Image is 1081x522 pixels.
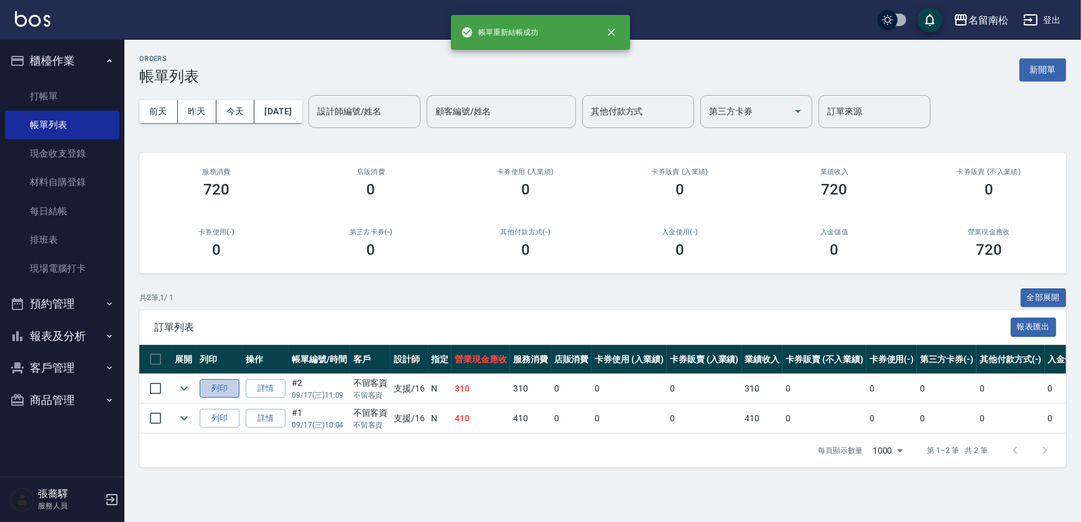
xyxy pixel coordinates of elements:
[200,409,239,428] button: 列印
[391,374,428,403] td: 支援 /16
[667,345,742,374] th: 卡券販賣 (入業績)
[38,488,101,500] h5: 張蕎驛
[175,379,193,398] button: expand row
[866,404,917,433] td: 0
[818,445,863,456] p: 每頁顯示數量
[289,404,350,433] td: #1
[866,374,917,403] td: 0
[521,181,530,198] h3: 0
[521,241,530,259] h3: 0
[172,345,197,374] th: 展開
[667,374,742,403] td: 0
[38,500,101,511] p: 服務人員
[598,19,625,46] button: close
[5,197,119,226] a: 每日結帳
[5,288,119,320] button: 預約管理
[592,374,667,403] td: 0
[788,101,808,121] button: Open
[772,228,896,236] h2: 入金儲值
[391,345,428,374] th: 設計師
[5,111,119,139] a: 帳單列表
[675,181,684,198] h3: 0
[5,45,119,77] button: 櫃檯作業
[927,168,1051,176] h2: 卡券販賣 (不入業績)
[463,168,588,176] h2: 卡券使用 (入業績)
[461,26,538,39] span: 帳單重新結帳成功
[246,409,285,428] a: 詳情
[139,68,199,85] h3: 帳單列表
[510,345,551,374] th: 服務消費
[868,434,907,467] div: 1000
[154,168,279,176] h3: 服務消費
[976,241,1002,259] h3: 720
[5,82,119,111] a: 打帳單
[254,100,302,123] button: [DATE]
[154,321,1011,334] span: 訂單列表
[367,181,376,198] h3: 0
[917,7,942,32] button: save
[1018,9,1066,32] button: 登出
[289,374,350,403] td: #2
[5,352,119,384] button: 客戶管理
[510,404,551,433] td: 410
[353,419,388,431] p: 不留客資
[139,292,174,303] p: 共 2 筆, 1 / 1
[551,404,592,433] td: 0
[742,404,783,433] td: 410
[350,345,391,374] th: 客戶
[463,228,588,236] h2: 其他付款方式(-)
[917,404,977,433] td: 0
[243,345,289,374] th: 操作
[830,241,839,259] h3: 0
[309,168,433,176] h2: 店販消費
[154,228,279,236] h2: 卡券使用(-)
[618,168,742,176] h2: 卡券販賣 (入業績)
[367,241,376,259] h3: 0
[353,377,388,390] div: 不留客資
[452,345,510,374] th: 營業現金應收
[782,374,866,403] td: 0
[178,100,216,123] button: 昨天
[927,445,988,456] p: 第 1–2 筆 共 2 筆
[5,226,119,254] a: 排班表
[977,374,1045,403] td: 0
[1019,63,1066,75] a: 新開單
[452,374,510,403] td: 310
[618,228,742,236] h2: 入金使用(-)
[772,168,896,176] h2: 業績收入
[428,404,452,433] td: N
[391,404,428,433] td: 支援 /16
[5,139,119,168] a: 現金收支登錄
[353,406,388,419] div: 不留客資
[1019,58,1066,81] button: 新開單
[1021,288,1067,308] button: 全部展開
[968,12,1008,28] div: 名留南松
[428,374,452,403] td: N
[5,168,119,196] a: 材料自購登錄
[949,7,1013,33] button: 名留南松
[289,345,350,374] th: 帳單編號/時間
[866,345,917,374] th: 卡券使用(-)
[592,404,667,433] td: 0
[15,11,50,27] img: Logo
[353,390,388,401] p: 不留客資
[977,345,1045,374] th: 其他付款方式(-)
[742,345,783,374] th: 業績收入
[139,100,178,123] button: 前天
[246,379,285,398] a: 詳情
[452,404,510,433] td: 410
[551,345,592,374] th: 店販消費
[139,55,199,63] h2: ORDERS
[782,345,866,374] th: 卡券販賣 (不入業績)
[5,384,119,416] button: 商品管理
[203,181,230,198] h3: 720
[1011,321,1057,332] a: 報表匯出
[309,228,433,236] h2: 第三方卡券(-)
[551,374,592,403] td: 0
[200,379,239,398] button: 列印
[782,404,866,433] td: 0
[197,345,243,374] th: 列印
[822,181,848,198] h3: 720
[428,345,452,374] th: 指定
[977,404,1045,433] td: 0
